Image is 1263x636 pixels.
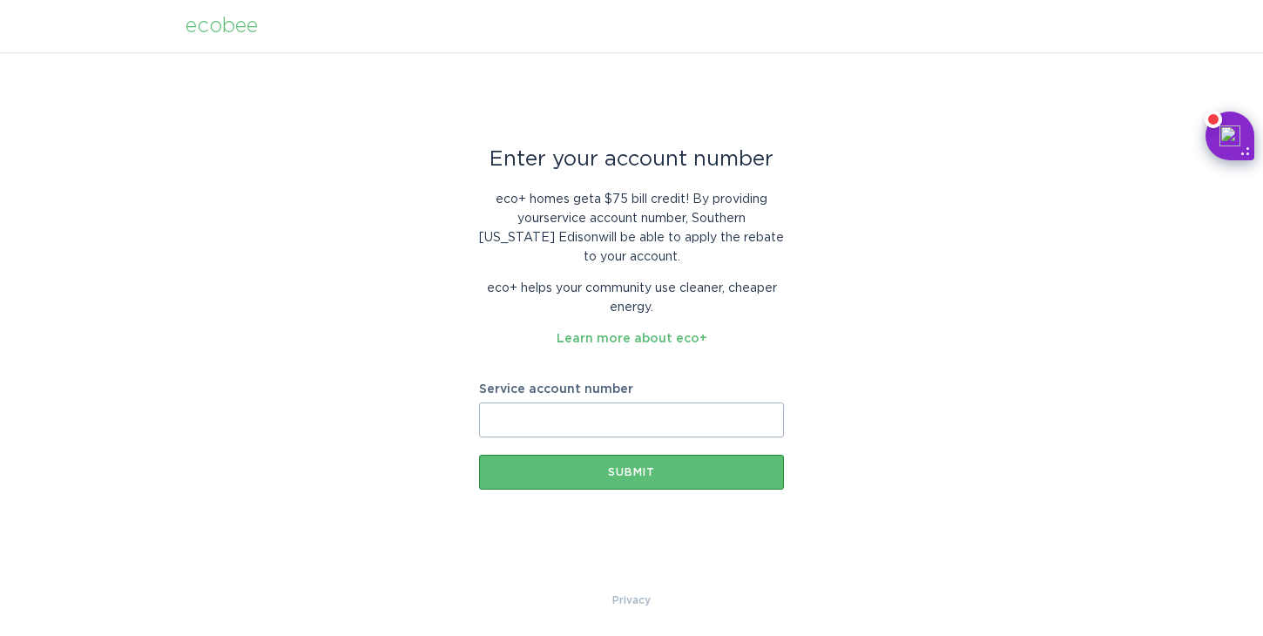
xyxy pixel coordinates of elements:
div: Enter your account number [479,150,784,169]
div: Submit [488,467,775,477]
a: Privacy Policy & Terms of Use [612,591,651,610]
label: Service account number [479,383,784,396]
p: eco+ homes get a $75 bill credit ! By providing your service account number , Southern [US_STATE]... [479,190,784,267]
a: Learn more about eco+ [557,333,707,345]
p: eco+ helps your community use cleaner, cheaper energy. [479,279,784,317]
div: ecobee [186,17,258,36]
button: Submit [479,455,784,490]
